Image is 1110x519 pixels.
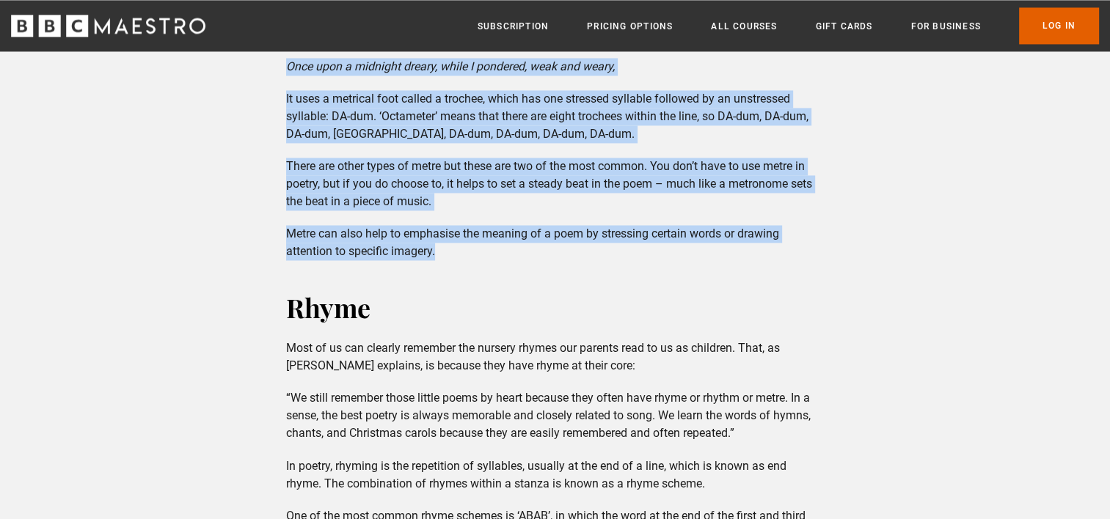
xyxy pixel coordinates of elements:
[286,290,824,325] h2: Rhyme
[286,225,824,260] p: Metre can also help to emphasise the meaning of a poem by stressing certain words or drawing atte...
[286,389,824,442] p: “We still remember those little poems by heart because they often have rhyme or rhythm or metre. ...
[587,19,673,34] a: Pricing Options
[910,19,980,34] a: For business
[286,90,824,143] p: It uses a metrical foot called a trochee, which has one stressed syllable followed by an unstress...
[815,19,872,34] a: Gift Cards
[1019,7,1099,44] a: Log In
[286,59,615,73] em: Once upon a midnight dreary, while I pondered, weak and weary,
[286,158,824,210] p: There are other types of metre but these are two of the most common. You don’t have to use metre ...
[478,19,549,34] a: Subscription
[286,457,824,492] p: In poetry, rhyming is the repetition of syllables, usually at the end of a line, which is known a...
[711,19,777,34] a: All Courses
[286,339,824,375] p: Most of us can clearly remember the nursery rhymes our parents read to us as children. That, as [...
[478,7,1099,44] nav: Primary
[11,15,205,37] svg: BBC Maestro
